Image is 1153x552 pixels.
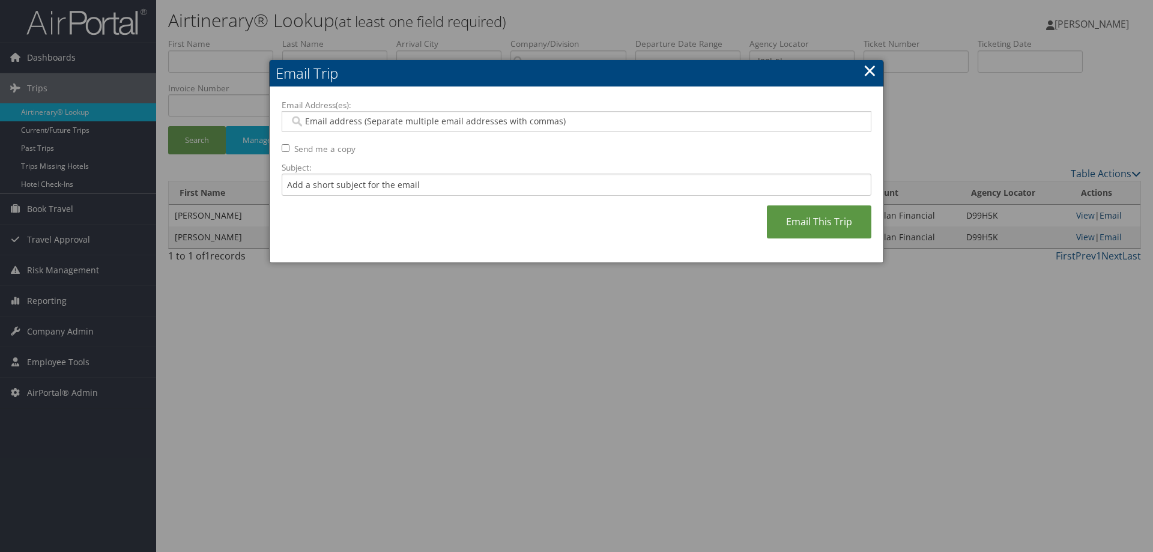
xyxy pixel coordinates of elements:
input: Add a short subject for the email [282,174,871,196]
label: Subject: [282,162,871,174]
input: Email address (Separate multiple email addresses with commas) [289,115,863,127]
label: Email Address(es): [282,99,871,111]
label: Send me a copy [294,143,356,155]
a: Email This Trip [767,205,871,238]
h2: Email Trip [270,60,883,86]
a: × [863,58,877,82]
